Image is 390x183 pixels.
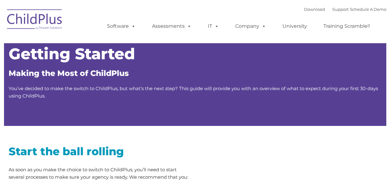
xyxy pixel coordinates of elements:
span: Getting Started [9,44,135,63]
a: Assessments [146,20,198,32]
a: Software [101,20,142,32]
span: Making the Most of ChildPlus [9,69,129,78]
img: ChildPlus by Procare Solutions [4,5,66,36]
a: Company [229,20,272,32]
h2: Start the ball rolling [9,144,191,158]
a: Download [304,7,325,12]
a: IT [202,20,225,32]
a: Support [332,7,349,12]
a: Schedule A Demo [350,7,386,12]
a: University [276,20,313,32]
a: Training Scramble!! [317,20,376,32]
font: | [304,7,386,12]
span: You’ve decided to make the switch to ChildPlus, but what’s the next step? This guide will provide... [9,85,378,99]
p: As soon as you make the choice to switch to ChildPlus, you’ll need to start several processes to ... [9,166,191,181]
